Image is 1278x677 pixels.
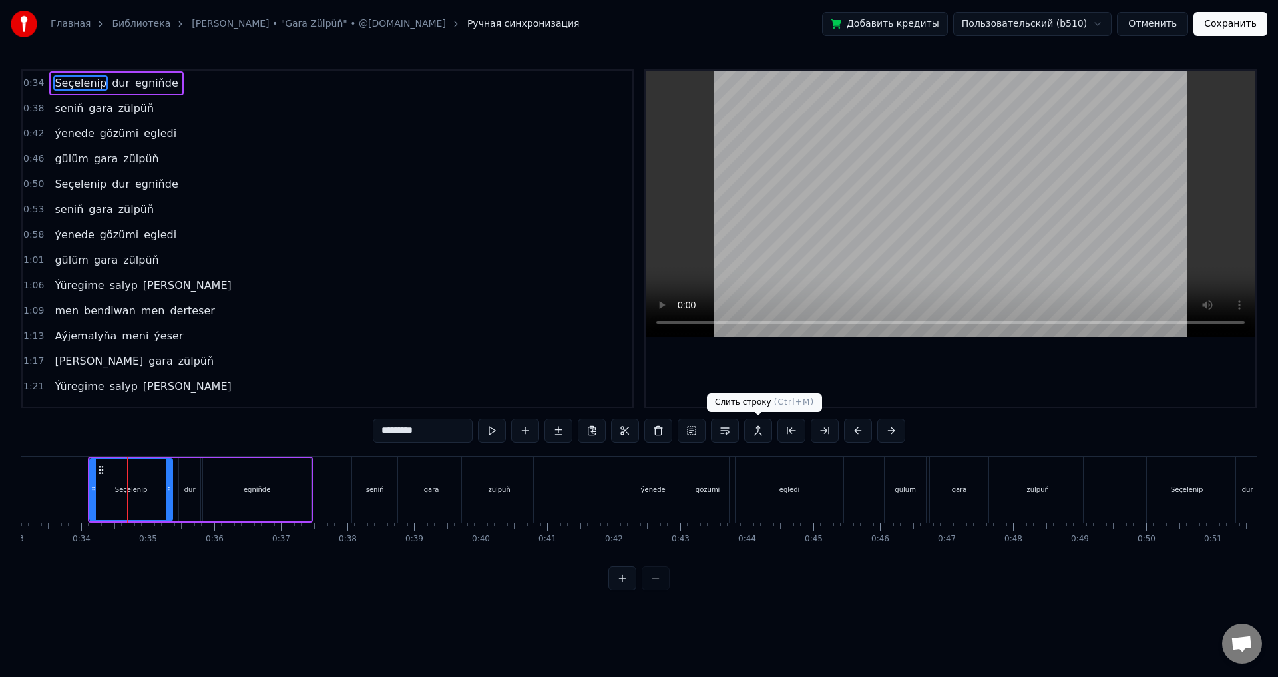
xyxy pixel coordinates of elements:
div: egniňde [244,485,270,495]
span: derteser [168,404,216,419]
span: meni [120,328,150,343]
span: gara [93,252,119,268]
span: seniň [53,202,85,217]
span: men [53,404,80,419]
div: 0:43 [672,534,690,545]
div: Seçelenip [115,485,148,495]
span: men [140,303,166,318]
span: zülpüň [117,202,155,217]
span: gözümi [99,227,140,242]
div: gara [424,485,439,495]
div: dur [184,485,196,495]
span: 1:09 [23,304,44,318]
div: gülüm [895,485,916,495]
span: 0:58 [23,228,44,242]
div: 0:34 [73,534,91,545]
div: Слить строку [707,393,822,412]
span: zülpüň [177,353,215,369]
div: 0:38 [339,534,357,545]
a: Главная [51,17,91,31]
span: egledi [142,227,178,242]
span: gara [87,202,114,217]
span: salyp [108,379,139,394]
span: zülpüň [117,101,155,116]
div: 0:47 [938,534,956,545]
div: 0:51 [1204,534,1222,545]
div: zülpüň [1026,485,1048,495]
span: gara [93,151,119,166]
div: 0:39 [405,534,423,545]
span: Aýjemalyňa [53,328,118,343]
a: [PERSON_NAME] • "Gara Zülpüň" • @[DOMAIN_NAME] [192,17,446,31]
div: 0:49 [1071,534,1089,545]
div: zülpüň [488,485,510,495]
button: Сохранить [1193,12,1267,36]
div: dur [1242,485,1253,495]
span: egniňde [134,176,180,192]
div: 0:45 [805,534,823,545]
span: salyp [108,278,139,293]
div: 0:50 [1138,534,1156,545]
span: gara [87,101,114,116]
button: Отменить [1117,12,1188,36]
div: ýenede [641,485,666,495]
div: 0:36 [206,534,224,545]
span: egledi [142,126,178,141]
span: gözümi [99,126,140,141]
span: 1:01 [23,254,44,267]
div: 0:41 [538,534,556,545]
span: [PERSON_NAME] [142,278,233,293]
div: 0:48 [1004,534,1022,545]
div: 0:44 [738,534,756,545]
span: bendiwan [83,404,137,419]
span: ýenede [53,126,95,141]
span: bendiwan [83,303,137,318]
span: 1:21 [23,380,44,393]
span: 0:42 [23,127,44,140]
nav: breadcrumb [51,17,580,31]
span: 0:34 [23,77,44,90]
img: youka [11,11,37,37]
div: gara [952,485,967,495]
span: ( Ctrl+M ) [774,397,815,407]
span: dur [110,176,131,192]
div: 0:46 [871,534,889,545]
span: 1:06 [23,279,44,292]
span: [PERSON_NAME] [53,353,144,369]
span: 0:50 [23,178,44,191]
span: ýeser [152,328,184,343]
span: Ýüregime [53,278,105,293]
div: 0:40 [472,534,490,545]
span: 0:53 [23,203,44,216]
span: Ручная синхронизация [467,17,580,31]
span: gara [147,353,174,369]
a: Библиотека [112,17,170,31]
span: ýenede [53,227,95,242]
span: egniňde [134,75,180,91]
span: dur [110,75,131,91]
span: 1:25 [23,405,44,419]
span: gülüm [53,252,89,268]
span: men [140,404,166,419]
span: gülüm [53,151,89,166]
span: derteser [168,303,216,318]
div: Открытый чат [1222,624,1262,664]
div: 0:33 [6,534,24,545]
span: 0:46 [23,152,44,166]
button: Добавить кредиты [822,12,948,36]
div: 0:37 [272,534,290,545]
span: Ýüregime [53,379,105,394]
span: zülpüň [122,151,160,166]
span: zülpüň [122,252,160,268]
div: egledi [779,485,800,495]
div: gözümi [696,485,720,495]
span: men [53,303,80,318]
span: seniň [53,101,85,116]
span: 1:17 [23,355,44,368]
div: 0:42 [605,534,623,545]
span: Seçelenip [53,176,108,192]
span: [PERSON_NAME] [142,379,233,394]
div: 0:35 [139,534,157,545]
span: Seçelenip [53,75,108,91]
span: 1:13 [23,330,44,343]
